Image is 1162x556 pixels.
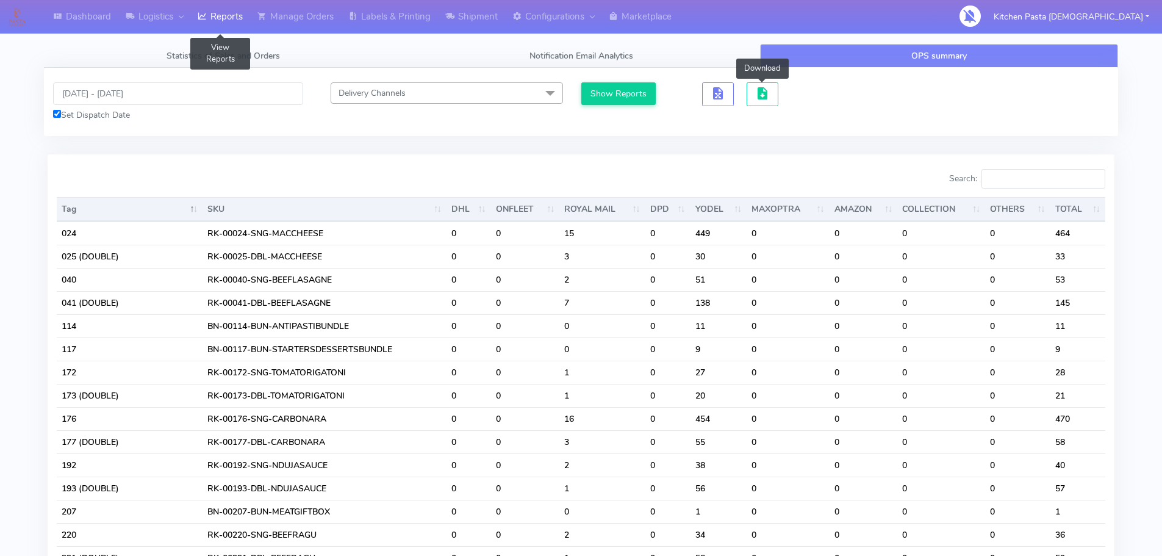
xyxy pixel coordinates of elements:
td: 0 [645,291,690,314]
td: 0 [447,291,491,314]
td: 0 [447,245,491,268]
td: 0 [645,245,690,268]
td: 2 [559,453,645,477]
th: DPD : activate to sort column ascending [645,197,690,222]
td: 34 [690,523,747,546]
td: 58 [1050,430,1105,453]
td: 0 [985,453,1050,477]
td: 11 [1050,314,1105,338]
td: 145 [1050,291,1105,314]
th: MAXOPTRA : activate to sort column ascending [747,197,829,222]
th: SKU: activate to sort column ascending [203,197,447,222]
td: 0 [645,268,690,291]
label: Search: [949,169,1105,189]
button: Show Reports [581,82,656,105]
td: RK-00041-DBL-BEEFLASAGNE [203,291,447,314]
td: 464 [1050,222,1105,245]
td: 0 [897,384,985,407]
td: 0 [747,407,829,430]
td: 454 [690,407,747,430]
td: 0 [897,430,985,453]
td: 0 [491,314,560,338]
td: RK-00025-DBL-MACCHEESE [203,245,447,268]
td: 1 [1050,500,1105,523]
td: 0 [897,407,985,430]
td: 0 [747,291,829,314]
td: 40 [1050,453,1105,477]
td: 3 [559,430,645,453]
td: 15 [559,222,645,245]
td: 0 [645,430,690,453]
td: 0 [447,407,491,430]
td: 0 [985,291,1050,314]
td: 0 [447,384,491,407]
td: 0 [830,453,898,477]
td: 0 [747,361,829,384]
td: 138 [690,291,747,314]
td: 0 [645,338,690,361]
td: 0 [559,500,645,523]
td: 176 [57,407,203,430]
th: AMAZON : activate to sort column ascending [830,197,898,222]
td: 0 [491,523,560,546]
td: 0 [491,222,560,245]
td: 220 [57,523,203,546]
td: 51 [690,268,747,291]
td: 0 [447,268,491,291]
td: 1 [559,361,645,384]
td: RK-00220-SNG-BEEFRAGU [203,523,447,546]
td: 0 [985,523,1050,546]
td: 0 [491,268,560,291]
td: 0 [897,477,985,500]
td: 0 [447,477,491,500]
td: 0 [897,268,985,291]
td: 0 [491,500,560,523]
td: 0 [747,430,829,453]
td: 0 [645,407,690,430]
td: 2 [559,268,645,291]
td: 33 [1050,245,1105,268]
th: OTHERS : activate to sort column ascending [985,197,1050,222]
td: 0 [491,430,560,453]
td: 0 [747,245,829,268]
td: 0 [491,245,560,268]
td: 024 [57,222,203,245]
td: 173 (DOUBLE) [57,384,203,407]
td: BN-00114-BUN-ANTIPASTIBUNDLE [203,314,447,338]
span: OPS summary [911,50,967,62]
td: 0 [447,430,491,453]
td: 0 [491,453,560,477]
td: 0 [897,500,985,523]
td: RK-00173-DBL-TOMATORIGATONI [203,384,447,407]
td: 0 [830,523,898,546]
td: 1 [559,384,645,407]
td: BN-00117-BUN-STARTERSDESSERTSBUNDLE [203,338,447,361]
td: 0 [830,430,898,453]
td: 040 [57,268,203,291]
td: 1 [559,477,645,500]
td: 172 [57,361,203,384]
td: 20 [690,384,747,407]
td: 0 [447,523,491,546]
td: 0 [897,245,985,268]
td: 55 [690,430,747,453]
td: 0 [985,268,1050,291]
td: 0 [491,338,560,361]
td: 0 [747,314,829,338]
button: Kitchen Pasta [DEMOGRAPHIC_DATA] [984,4,1158,29]
td: 9 [1050,338,1105,361]
td: 0 [559,338,645,361]
td: 0 [830,361,898,384]
td: 0 [897,361,985,384]
th: ONFLEET : activate to sort column ascending [491,197,560,222]
td: 9 [690,338,747,361]
td: 1 [690,500,747,523]
td: 0 [830,314,898,338]
td: 0 [897,338,985,361]
span: Statistics of Sales and Orders [167,50,280,62]
td: 207 [57,500,203,523]
td: 28 [1050,361,1105,384]
td: RK-00192-SNG-NDUJASAUCE [203,453,447,477]
td: RK-00177-DBL-CARBONARA [203,430,447,453]
td: 0 [897,523,985,546]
